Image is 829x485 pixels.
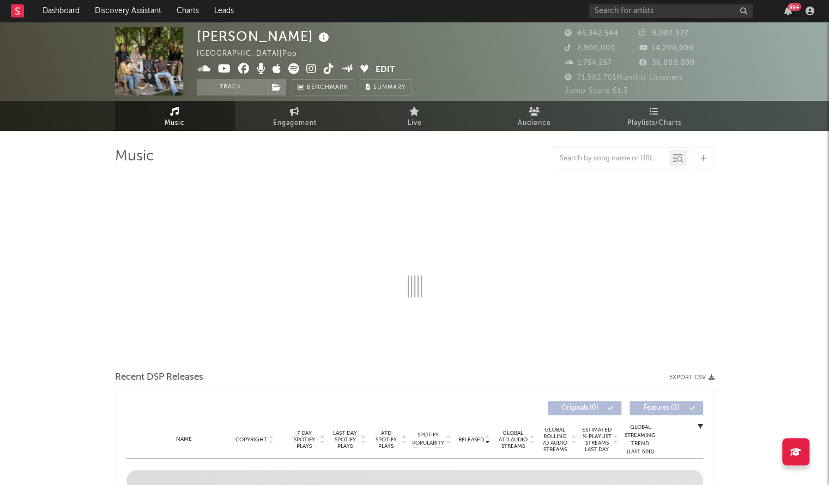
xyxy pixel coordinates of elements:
span: Summary [373,85,406,91]
span: Last Day Spotify Plays [331,430,360,450]
span: Global Rolling 7D Audio Streams [540,427,570,453]
button: Features(0) [630,401,703,415]
input: Search for artists [589,4,753,18]
span: Estimated % Playlist Streams Last Day [582,427,612,453]
button: Export CSV [669,374,715,381]
span: Copyright [235,436,267,443]
button: Summary [360,79,412,95]
span: 2,900,000 [565,45,615,52]
div: Global Streaming Trend (Last 60D) [624,423,657,456]
span: 1,754,257 [565,59,612,67]
a: Music [115,101,235,131]
input: Search by song name or URL [554,154,669,163]
span: 36,000,000 [639,59,695,67]
span: Released [458,436,484,443]
span: 9,087,927 [639,30,689,37]
div: 99 + [788,3,801,11]
span: Engagement [273,117,317,130]
span: Global ATD Audio Streams [498,430,528,450]
a: Audience [475,101,595,131]
a: Benchmark [292,79,354,95]
a: Playlists/Charts [595,101,715,131]
button: Track [197,79,265,95]
span: Features ( 0 ) [637,405,687,411]
span: 71,582,701 Monthly Listeners [565,74,683,81]
span: Spotify Popularity [412,431,444,447]
span: 14,200,000 [639,45,694,52]
span: 45,342,544 [565,30,619,37]
div: [PERSON_NAME] [197,27,332,45]
span: Recent DSP Releases [115,371,203,384]
span: Music [165,117,185,130]
a: Live [355,101,475,131]
button: 99+ [784,7,792,15]
span: ATD Spotify Plays [372,430,401,450]
span: Originals ( 0 ) [555,405,605,411]
a: Engagement [235,101,355,131]
span: Playlists/Charts [627,117,681,130]
button: Originals(0) [548,401,621,415]
div: Name [148,435,220,444]
div: [GEOGRAPHIC_DATA] | Pop [197,47,310,61]
button: Edit [376,63,395,77]
span: Benchmark [307,81,348,94]
span: Live [408,117,422,130]
span: Jump Score: 61.3 [565,87,628,94]
span: 7 Day Spotify Plays [290,430,319,450]
span: Audience [518,117,551,130]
